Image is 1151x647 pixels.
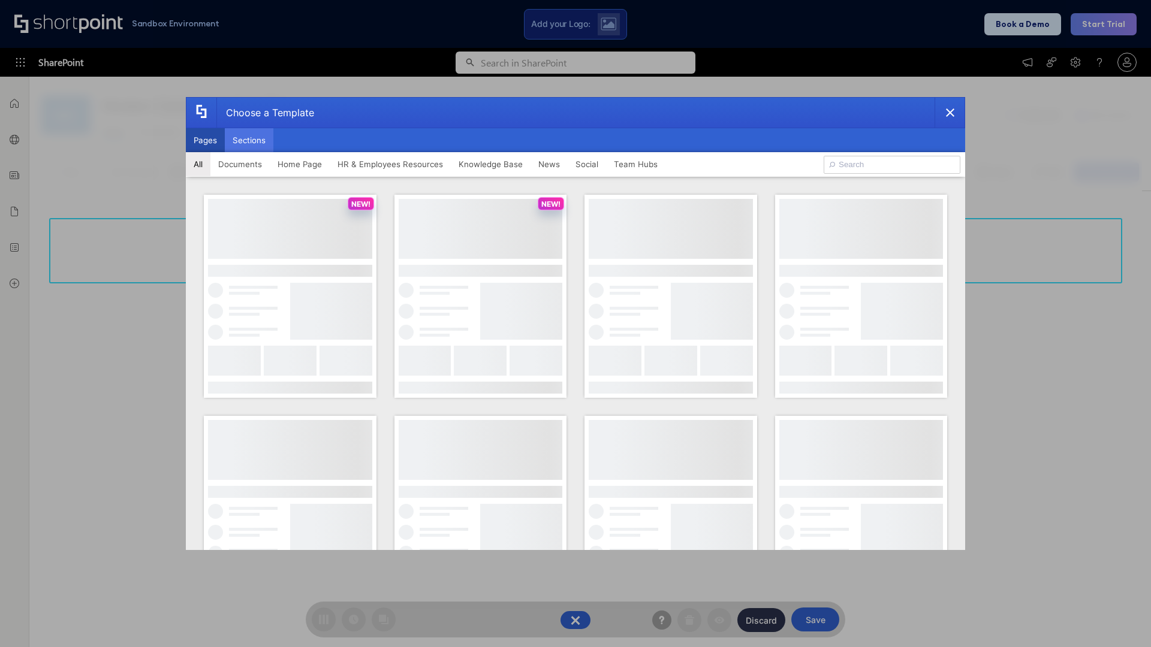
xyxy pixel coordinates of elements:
button: All [186,152,210,176]
div: Choose a Template [216,98,314,128]
p: NEW! [541,199,561,208]
button: Home Page [270,152,330,176]
button: News [531,152,568,176]
iframe: Chat Widget [1091,589,1151,647]
div: template selector [186,97,965,550]
button: Pages [186,128,225,152]
button: Social [568,152,606,176]
button: Sections [225,128,273,152]
p: NEW! [351,199,370,208]
input: Search [824,156,960,174]
button: Documents [210,152,270,176]
button: Knowledge Base [451,152,531,176]
button: HR & Employees Resources [330,152,451,176]
button: Team Hubs [606,152,665,176]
